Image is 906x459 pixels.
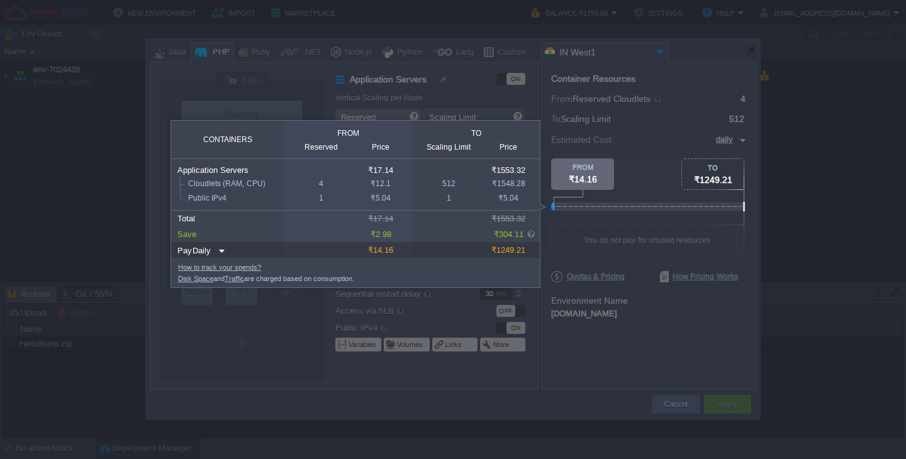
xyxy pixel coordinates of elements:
[352,211,409,226] div: ₹17.14
[551,163,614,171] div: FROM
[682,164,744,172] div: TO
[178,272,540,284] div: and are charged based on consumption.
[412,129,540,138] div: to
[352,143,409,152] div: Price
[177,226,284,242] div: Save
[178,275,213,282] a: Disk Space
[177,165,284,175] div: Application Servers
[178,263,261,271] a: How to track your spends?
[417,179,480,188] div: 512
[694,175,732,185] span: ₹1249.21
[480,179,537,188] div: ₹1548.28
[417,194,480,202] div: 1
[352,194,409,202] div: ₹5.04
[284,129,412,138] div: from
[352,179,409,188] div: ₹12.1
[177,179,284,188] div: Cloudlets (RAM, CPU)
[417,143,480,152] div: Scaling Limit
[480,194,537,202] div: ₹5.04
[480,242,537,258] div: ₹1249.21
[177,243,192,258] div: Pay
[289,143,352,152] div: Reserved
[177,194,284,202] div: Public IPv4
[289,179,352,188] div: 4
[352,242,409,258] div: ₹14.16
[480,211,537,226] div: ₹1553.32
[352,165,409,175] div: ₹17.14
[289,194,352,202] div: 1
[569,174,597,184] span: ₹14.16
[174,135,281,144] div: Containers
[352,226,409,242] div: ₹2.98
[177,211,284,226] div: Total
[480,226,525,242] div: ₹304.11
[225,275,244,282] a: Traffic
[480,165,537,175] div: ₹1553.32
[480,143,537,152] div: Price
